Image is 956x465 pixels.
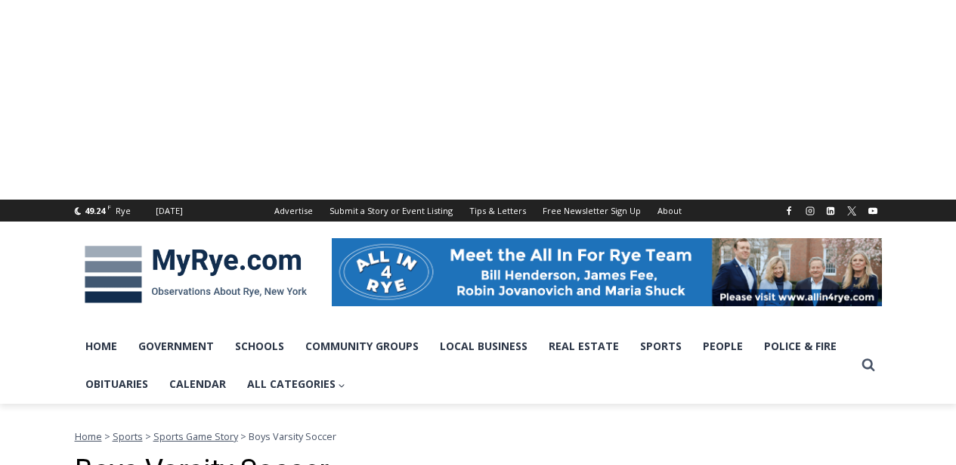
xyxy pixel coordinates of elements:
a: Instagram [801,202,819,220]
div: Rye [116,204,131,218]
a: Sports [630,327,692,365]
span: > [240,429,246,443]
span: F [107,203,111,211]
div: [DATE] [156,204,183,218]
a: Community Groups [295,327,429,365]
a: Home [75,429,102,443]
span: All Categories [247,376,346,392]
nav: Primary Navigation [75,327,855,404]
a: Calendar [159,365,237,403]
a: Free Newsletter Sign Up [534,200,649,222]
a: Real Estate [538,327,630,365]
a: Home [75,327,128,365]
span: > [104,429,110,443]
a: People [692,327,753,365]
a: All Categories [237,365,357,403]
a: Government [128,327,224,365]
a: Linkedin [821,202,840,220]
a: YouTube [864,202,882,220]
a: About [649,200,690,222]
a: Submit a Story or Event Listing [321,200,461,222]
a: Facebook [780,202,798,220]
nav: Secondary Navigation [266,200,690,222]
img: MyRye.com [75,235,317,314]
a: Sports Game Story [153,429,238,443]
a: Tips & Letters [461,200,534,222]
a: Advertise [266,200,321,222]
a: Schools [224,327,295,365]
span: Boys Varsity Soccer [249,429,336,443]
a: X [843,202,861,220]
span: 49.24 [85,205,105,216]
a: Obituaries [75,365,159,403]
a: Local Business [429,327,538,365]
a: Sports [113,429,143,443]
img: All in for Rye [332,238,882,306]
nav: Breadcrumbs [75,429,882,444]
button: View Search Form [855,352,882,379]
span: > [145,429,151,443]
a: Police & Fire [753,327,847,365]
